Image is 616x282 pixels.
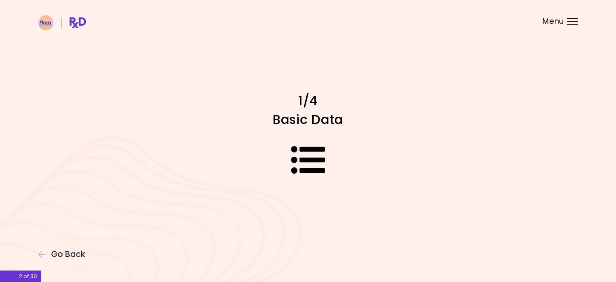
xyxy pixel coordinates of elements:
span: Go Back [51,250,85,259]
h1: Basic Data [159,111,457,128]
span: Menu [542,17,564,25]
h1: 1/4 [159,93,457,109]
img: RxDiet [38,15,86,30]
button: Go Back [38,250,89,259]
